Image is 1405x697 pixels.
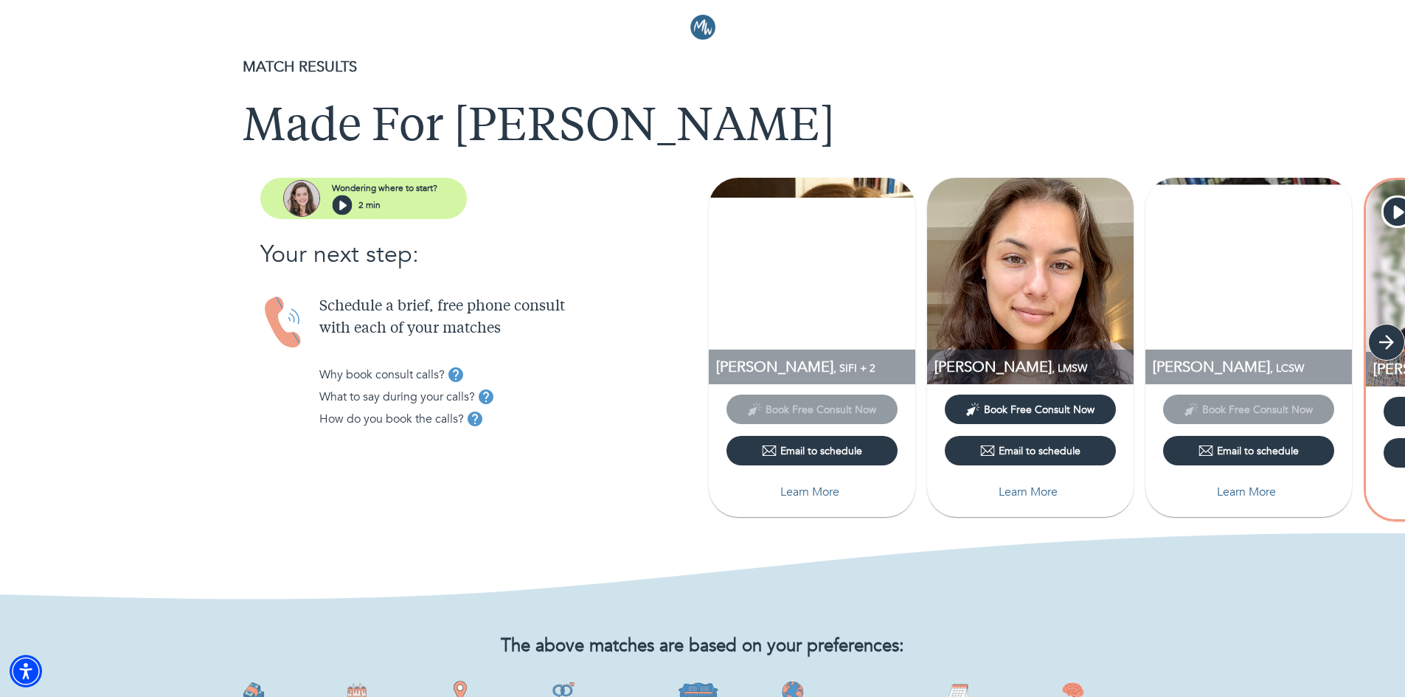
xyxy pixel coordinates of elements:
[283,180,320,217] img: assistant
[934,357,1134,377] p: LMSW
[319,366,445,384] p: Why book consult calls?
[1145,178,1352,384] img: Lucy Prager profile
[260,296,308,350] img: Handset
[1217,483,1276,501] p: Learn More
[260,237,703,272] p: Your next step:
[319,388,475,406] p: What to say during your calls?
[1052,361,1087,375] span: , LMSW
[243,102,1163,155] h1: Made For [PERSON_NAME]
[1163,477,1334,507] button: Learn More
[1270,361,1304,375] span: , LCSW
[927,178,1134,384] img: Nicole Fontenot profile
[10,655,42,687] div: Accessibility Menu
[319,296,703,340] p: Schedule a brief, free phone consult with each of your matches
[475,386,497,408] button: tooltip
[1153,357,1352,377] p: LCSW
[726,477,898,507] button: Learn More
[945,395,1116,424] button: Book Free Consult Now
[1163,436,1334,465] button: Email to schedule
[690,15,715,40] img: Logo
[243,636,1163,657] h2: The above matches are based on your preferences:
[243,56,1163,78] p: MATCH RESULTS
[762,443,862,458] div: Email to schedule
[726,402,898,416] span: This provider has not yet shared their calendar link. Please email the provider to schedule
[945,477,1116,507] button: Learn More
[319,410,464,428] p: How do you book the calls?
[260,178,467,219] button: assistantWondering where to start?2 min
[980,443,1080,458] div: Email to schedule
[726,436,898,465] button: Email to schedule
[984,403,1094,417] span: Book Free Consult Now
[945,436,1116,465] button: Email to schedule
[464,408,486,430] button: tooltip
[445,364,467,386] button: tooltip
[709,178,915,384] img: Melissa Samuel profile
[358,198,381,212] p: 2 min
[833,361,875,375] span: , SIFI + 2
[1198,443,1299,458] div: Email to schedule
[332,181,437,195] p: Wondering where to start?
[780,483,839,501] p: Learn More
[716,357,915,377] p: SIFI, LCSW, LCSW-R
[999,483,1058,501] p: Learn More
